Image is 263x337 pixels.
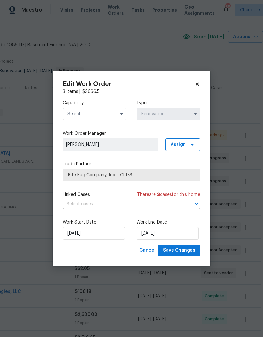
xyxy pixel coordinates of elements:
label: Work End Date [137,219,200,226]
div: 3 items | [63,89,200,95]
span: There are case s for this home [137,191,200,198]
input: Select... [137,108,200,120]
span: Rite Rug Company, Inc. - CLT-S [68,172,195,178]
button: Save Changes [158,245,200,256]
button: Cancel [137,245,158,256]
input: Select cases [63,199,183,209]
label: Work Order Manager [63,130,200,137]
input: Select... [63,108,126,120]
span: [PERSON_NAME] [66,141,155,148]
button: Show options [118,110,126,118]
span: 3 [157,192,160,197]
button: Open [192,200,201,208]
h2: Edit Work Order [63,81,195,87]
span: Linked Cases [63,191,90,198]
input: M/D/YYYY [137,227,199,240]
input: M/D/YYYY [63,227,125,240]
span: $ 3666.5 [82,89,100,94]
label: Work Start Date [63,219,126,226]
span: Assign [171,141,186,148]
label: Type [137,100,200,106]
span: Cancel [139,247,155,254]
button: Show options [192,110,199,118]
label: Trade Partner [63,161,200,167]
label: Capability [63,100,126,106]
span: Save Changes [163,247,195,254]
